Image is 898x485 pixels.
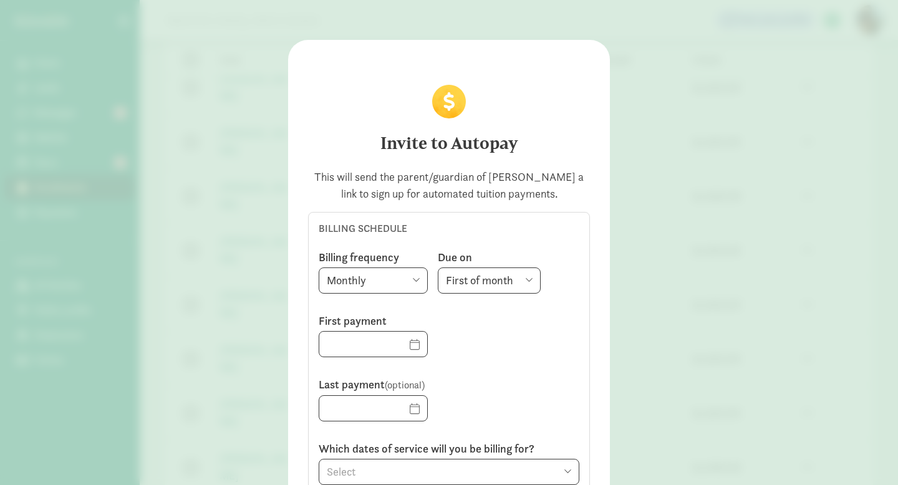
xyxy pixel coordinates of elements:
[319,314,428,329] label: First payment
[319,441,579,456] label: Which dates of service will you be billing for?
[319,377,428,393] label: Last payment
[308,168,590,202] div: This will send the parent/guardian of [PERSON_NAME] a link to sign up for automated tuition payme...
[308,133,590,153] h4: Invite to Autopay
[438,250,541,265] label: Due on
[385,378,425,391] span: (optional)
[836,425,898,485] iframe: Chat Widget
[314,218,584,240] h3: BILLING SCHEDULE
[319,250,428,265] label: Billing frequency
